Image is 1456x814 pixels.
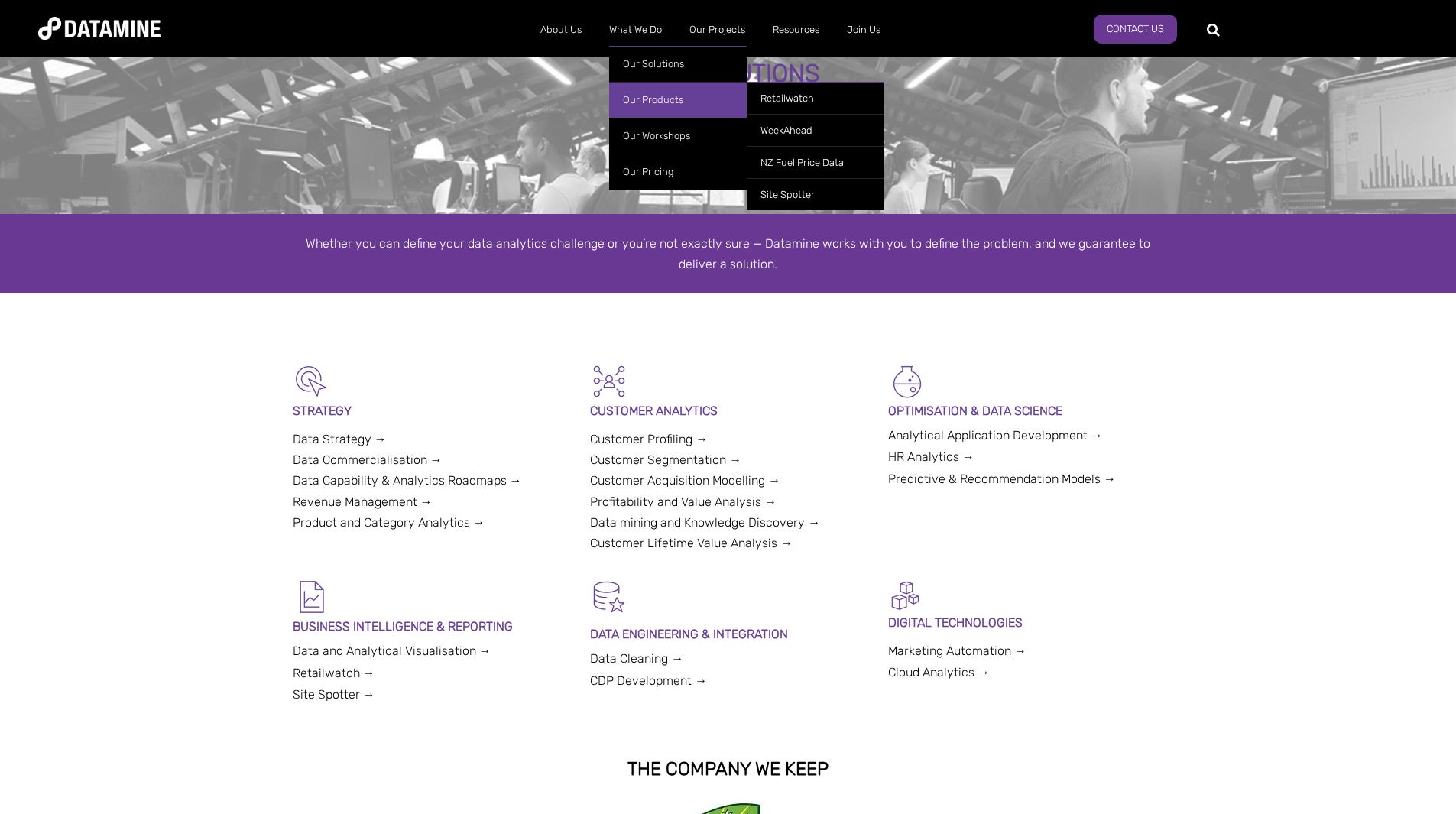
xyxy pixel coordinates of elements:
[888,362,926,401] img: Optimisation & Data Science
[293,473,522,488] a: Data Capability & Analytics Roadmaps →
[888,644,1026,658] a: Marketing Automation →
[888,472,1116,486] a: Predictive & Recommendation Models →
[293,452,443,467] a: Data Commercialisation →
[293,233,1164,274] div: Whether you can define your data analytics challenge or you’re not exactly sure — Datamine works ...
[888,665,990,679] a: Cloud Analytics →
[888,428,1103,443] a: Analytical Application Development →
[676,10,759,50] a: Our Projects
[590,495,777,509] a: Profitability and Value Analysis →
[759,10,833,50] a: Resources
[293,687,375,702] a: Site Spotter →
[609,118,747,154] a: Our Workshops
[747,178,884,210] a: Site Spotter
[747,114,884,146] a: WeekAhead
[590,673,707,688] a: CDP Development →
[293,616,569,637] p: BUSINESS INTELLIGENCE & REPORTING
[609,154,747,190] a: Our Pricing
[590,651,683,666] a: Data Cleaning →
[590,536,793,550] a: Customer Lifetime Value Analysis →
[747,82,884,114] a: Retailwatch
[293,515,485,530] a: Product and Category Analytics →
[888,612,1164,633] p: DIGITAL TECHNOLOGIES
[595,10,676,50] a: What We Do
[38,17,161,40] img: Datamine
[590,515,820,530] a: Data mining and Knowledge Discovery →
[888,401,1164,421] p: OPTIMISATION & DATA SCIENCE
[627,758,829,780] strong: THE COMPANY WE KEEP
[590,401,866,421] p: CUSTOMER ANALYTICS
[293,578,331,616] img: BI & Reporting
[1094,15,1177,44] a: Contact Us
[609,82,747,118] a: Our Products
[293,401,569,421] p: STRATEGY
[888,578,923,612] img: Digital Activation
[527,10,595,50] a: About Us
[293,495,433,509] a: Revenue Management →
[165,60,1291,88] div: OUR SOLUTIONS
[609,46,747,82] a: Our Solutions
[888,449,974,464] a: HR Analytics →
[590,432,708,446] a: Customer Profiling →
[590,362,628,401] img: Customer Analytics
[293,432,387,446] a: Data Strategy →
[293,644,491,658] a: Data and Analytical Visualisation →
[833,10,894,50] a: Join Us
[590,578,628,616] img: Data Hygiene
[590,452,741,467] a: Customer Segmentation →
[747,146,884,178] a: NZ Fuel Price Data
[293,362,331,401] img: Strategy-1
[590,473,780,488] a: Customer Acquisition Modelling →
[590,624,866,644] p: DATA ENGINEERING & INTEGRATION
[293,666,375,680] a: Retailwatch →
